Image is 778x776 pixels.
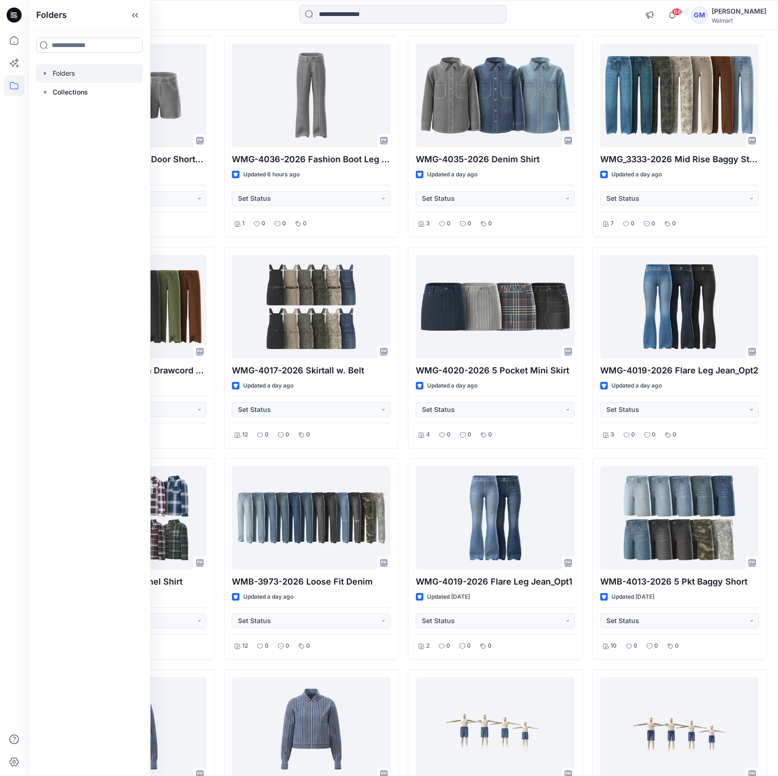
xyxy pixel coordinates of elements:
[265,430,269,440] p: 0
[416,364,575,377] p: WMG-4020-2026 5 Pocket Mini Skirt
[416,44,575,147] a: WMG-4035-2026 Denim Shirt
[600,364,759,377] p: WMG-4019-2026 Flare Leg Jean_Opt2
[673,430,676,440] p: 0
[232,466,391,570] a: WMB-3973-2026 Loose Fit Denim
[651,219,655,229] p: 0
[242,219,245,229] p: 1
[712,17,766,24] div: Walmart
[600,153,759,166] p: WMG_3333-2026 Mid Rise Baggy Straight Pant
[631,219,635,229] p: 0
[600,575,759,588] p: WMB-4013-2026 5 Pkt Baggy Short
[634,641,637,651] p: 0
[232,575,391,588] p: WMB-3973-2026 Loose Fit Denim
[282,219,286,229] p: 0
[426,641,429,651] p: 2
[286,641,289,651] p: 0
[712,6,766,17] div: [PERSON_NAME]
[691,7,708,24] div: GM
[243,592,294,602] p: Updated a day ago
[242,641,248,651] p: 12
[611,219,614,229] p: 7
[611,430,614,440] p: 3
[232,255,391,358] a: WMG-4017-2026 Skirtall w. Belt
[427,592,470,602] p: Updated [DATE]
[652,430,656,440] p: 0
[446,641,450,651] p: 0
[243,170,300,180] p: Updated 6 hours ago
[416,466,575,570] a: WMG-4019-2026 Flare Leg Jean_Opt1
[426,219,430,229] p: 3
[488,219,492,229] p: 0
[675,641,679,651] p: 0
[611,592,654,602] p: Updated [DATE]
[600,255,759,358] a: WMG-4019-2026 Flare Leg Jean_Opt2
[611,170,662,180] p: Updated a day ago
[53,87,88,98] p: Collections
[468,219,471,229] p: 0
[427,381,477,391] p: Updated a day ago
[600,466,759,570] a: WMB-4013-2026 5 Pkt Baggy Short
[232,153,391,166] p: WMG-4036-2026 Fashion Boot Leg [PERSON_NAME]
[232,44,391,147] a: WMG-4036-2026 Fashion Boot Leg Jean
[611,641,617,651] p: 10
[672,219,676,229] p: 0
[600,44,759,147] a: WMG_3333-2026 Mid Rise Baggy Straight Pant
[265,641,269,651] p: 0
[488,641,492,651] p: 0
[416,255,575,358] a: WMG-4020-2026 5 Pocket Mini Skirt
[426,430,430,440] p: 4
[232,364,391,377] p: WMG-4017-2026 Skirtall w. Belt
[611,381,662,391] p: Updated a day ago
[416,575,575,588] p: WMG-4019-2026 Flare Leg Jean_Opt1
[242,430,248,440] p: 12
[468,430,471,440] p: 0
[467,641,471,651] p: 0
[447,219,451,229] p: 0
[306,641,310,651] p: 0
[303,219,307,229] p: 0
[488,430,492,440] p: 0
[427,170,477,180] p: Updated a day ago
[243,381,294,391] p: Updated a day ago
[447,430,451,440] p: 0
[262,219,265,229] p: 0
[631,430,635,440] p: 0
[286,430,289,440] p: 0
[654,641,658,651] p: 0
[416,153,575,166] p: WMG-4035-2026 Denim Shirt
[672,8,682,16] span: 68
[306,430,310,440] p: 0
